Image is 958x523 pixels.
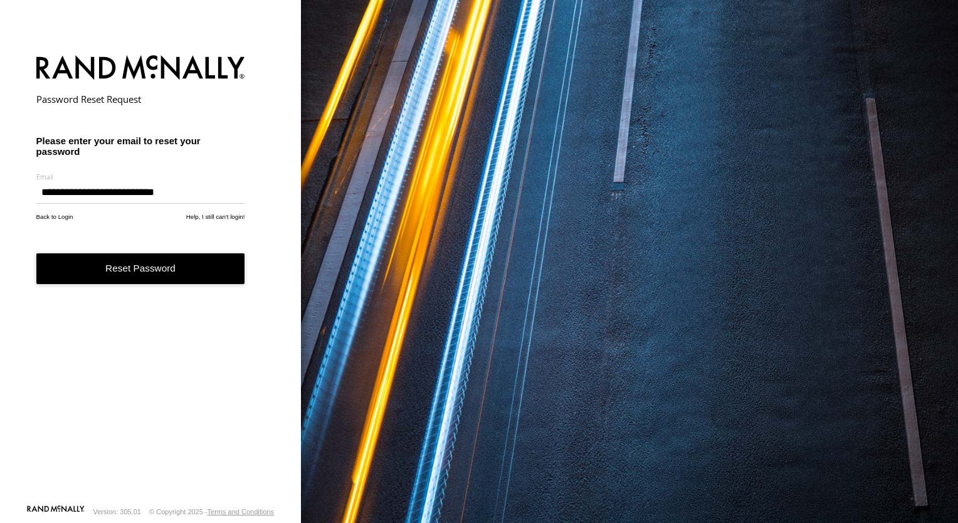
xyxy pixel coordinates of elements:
[36,93,245,105] h2: Password Reset Request
[36,172,245,181] label: Email
[36,135,245,157] h3: Please enter your email to reset your password
[208,508,274,515] a: Terms and Conditions
[36,213,73,220] a: Back to Login
[36,53,245,85] img: Rand McNally
[27,505,85,518] a: Visit our Website
[36,253,245,284] button: Reset Password
[93,508,141,515] div: Version: 305.01
[149,508,274,515] div: © Copyright 2025 -
[186,213,245,220] a: Help, I still can't login!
